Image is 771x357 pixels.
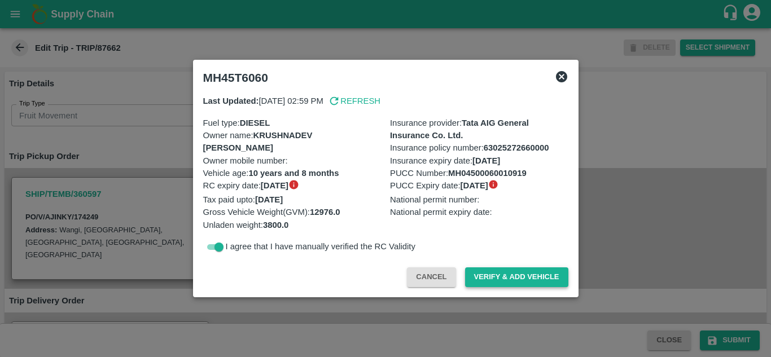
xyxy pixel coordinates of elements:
span: Insurance expiry date : [390,155,500,167]
b: Last Updated: [203,96,259,105]
span: PUCC Expiry date : [390,179,488,192]
b: 10 years and 8 months [248,169,339,178]
p: PUCC Number : [390,167,568,179]
p: Gross Vehicle Weight(GVM) : [203,206,382,218]
p: Vehicle age : [203,167,382,179]
p: Owner mobile number : [203,155,382,167]
b: KRUSHNADEV [PERSON_NAME] [203,131,313,152]
b: [DATE] [255,195,283,204]
b: [DATE] [472,156,500,165]
p: Insurance policy number : [390,142,568,154]
p: National permit number : [390,193,568,206]
p: [DATE] 02:59 PM [203,95,323,107]
button: Refresh [328,95,380,107]
button: Cancel [407,267,455,287]
p: Insurance provider : [390,117,568,142]
p: Fuel type : [203,117,382,129]
p: Owner name : [203,129,382,155]
b: 3800.0 [263,221,288,230]
p: Tax paid upto : [203,193,382,206]
b: Tata AIG General Insurance Co. Ltd. [390,118,529,140]
button: Verify & Add Vehicle [465,267,568,287]
span: RC expiry date : [203,179,289,192]
b: [DATE] [461,181,488,190]
b: 63025272660000 [484,143,549,152]
p: Unladen weight : [203,219,382,231]
p: Refresh [340,95,380,107]
b: MH04500060010919 [448,169,527,178]
b: [DATE] [261,181,288,190]
b: DIESEL [240,118,270,127]
b: MH45T6060 [203,71,268,84]
b: 12976.0 [310,208,340,217]
p: I agree that I have manually verified the RC Validity [226,240,415,253]
span: National permit expiry date : [390,206,492,218]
